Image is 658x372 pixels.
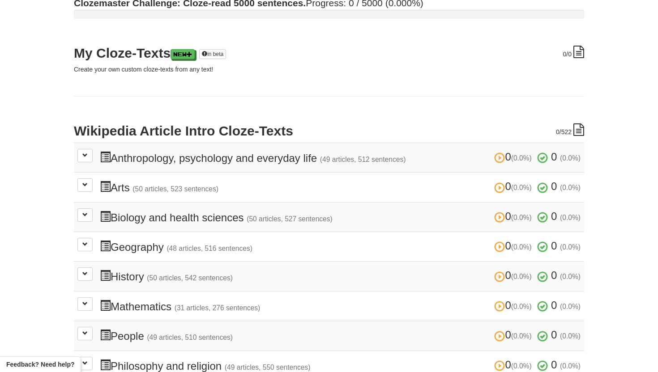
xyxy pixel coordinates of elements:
small: (0.0%) [560,362,581,370]
span: 0 [494,299,534,311]
span: 0 [494,240,534,252]
small: (0.0%) [511,184,532,191]
h3: Mathematics [100,300,581,313]
small: (0.0%) [511,214,532,221]
small: (0.0%) [511,362,532,370]
h3: Philosophy and religion [100,359,581,372]
span: 0 [494,210,534,222]
small: (0.0%) [560,303,581,310]
span: 0 [494,359,534,371]
small: (50 articles, 523 sentences) [132,185,218,193]
small: (49 articles, 550 sentences) [225,364,311,371]
h2: My Cloze-Texts [74,46,584,60]
small: (49 articles, 512 sentences) [320,156,406,163]
a: in beta [199,49,226,59]
small: (0.0%) [560,184,581,191]
small: (0.0%) [511,243,532,251]
small: (0.0%) [560,273,581,280]
small: (50 articles, 527 sentences) [247,215,333,223]
div: /522 [556,123,584,136]
a: New [171,49,195,59]
h3: Arts [100,181,581,194]
small: (48 articles, 516 sentences) [167,245,252,252]
h3: Biology and health sciences [100,211,581,224]
h2: Wikipedia Article Intro Cloze-Texts [74,123,584,138]
small: (31 articles, 276 sentences) [175,304,261,312]
span: 0 [494,151,534,163]
span: 0 [494,329,534,341]
p: Create your own custom cloze-texts from any text! [74,65,584,74]
small: (0.0%) [511,303,532,310]
small: (0.0%) [511,273,532,280]
small: (0.0%) [560,214,581,221]
span: 0 [551,180,557,192]
span: 0 [494,180,534,192]
small: (49 articles, 510 sentences) [147,334,233,341]
span: Open feedback widget [6,360,74,369]
span: 0 [551,359,557,371]
small: (0.0%) [511,154,532,162]
small: (0.0%) [511,332,532,340]
h3: Anthropology, psychology and everyday life [100,151,581,164]
span: 0 [494,269,534,281]
span: 0 [551,210,557,222]
small: (0.0%) [560,154,581,162]
h3: People [100,329,581,342]
small: (0.0%) [560,332,581,340]
small: (0.0%) [560,243,581,251]
span: 0 [551,151,557,163]
span: 0 [563,51,567,58]
h3: Geography [100,240,581,253]
span: 0 [551,329,557,341]
span: 0 [551,269,557,281]
span: 0 [551,240,557,252]
span: 0 [556,128,560,135]
div: /0 [563,46,584,59]
h3: History [100,270,581,283]
small: (50 articles, 542 sentences) [147,274,233,282]
span: 0 [551,299,557,311]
